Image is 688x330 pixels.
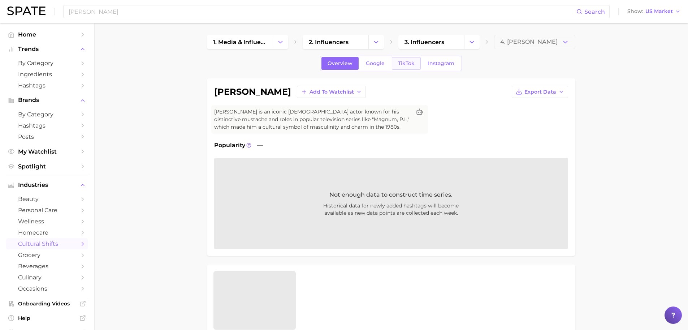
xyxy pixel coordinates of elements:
[18,263,76,270] span: beverages
[6,146,88,157] a: My Watchlist
[321,57,359,70] a: Overview
[494,35,575,49] button: 4. [PERSON_NAME]
[6,80,88,91] a: Hashtags
[6,272,88,283] a: culinary
[214,108,411,131] span: [PERSON_NAME] is an iconic [DEMOGRAPHIC_DATA] actor known for his distinctive mustache and roles ...
[68,5,576,18] input: Search here for a brand, industry, or ingredient
[18,252,76,258] span: grocery
[18,163,76,170] span: Spotlight
[328,60,352,67] span: Overview
[18,207,76,214] span: personal care
[524,89,556,95] span: Export Data
[213,39,267,46] span: 1. media & influencers
[6,44,88,55] button: Trends
[18,31,76,38] span: Home
[309,39,349,46] span: 2. influencers
[18,240,76,247] span: cultural shifts
[6,69,88,80] a: Ingredients
[18,97,76,103] span: Brands
[207,35,273,49] a: 1. media & influencers
[6,216,88,227] a: wellness
[6,95,88,106] button: Brands
[303,35,368,49] a: 2. influencers
[18,182,76,188] span: Industries
[18,111,76,118] span: by Category
[6,238,88,249] a: cultural shifts
[18,148,76,155] span: My Watchlist
[6,193,88,205] a: beauty
[18,218,76,225] span: wellness
[626,7,683,16] button: ShowUS Market
[6,131,88,142] a: Posts
[18,285,76,292] span: occasions
[18,274,76,281] span: culinary
[422,57,460,70] a: Instagram
[6,161,88,172] a: Spotlight
[6,205,88,216] a: personal care
[6,29,88,40] a: Home
[18,133,76,140] span: Posts
[18,71,76,78] span: Ingredients
[404,39,444,46] span: 3. influencers
[627,9,643,13] span: Show
[18,315,76,321] span: Help
[6,298,88,309] a: Onboarding Videos
[645,9,673,13] span: US Market
[398,60,415,67] span: TikTok
[257,141,263,150] span: —
[366,60,385,67] span: Google
[18,82,76,89] span: Hashtags
[18,300,76,307] span: Onboarding Videos
[6,57,88,69] a: by Category
[310,89,354,95] span: Add to Watchlist
[273,35,288,49] button: Change Category
[18,46,76,52] span: Trends
[584,8,605,15] span: Search
[392,57,421,70] a: TikTok
[500,39,558,45] span: 4. [PERSON_NAME]
[6,249,88,261] a: grocery
[6,261,88,272] a: beverages
[276,202,507,217] span: Historical data for newly added hashtags will become available as new data points are collected e...
[18,229,76,236] span: homecare
[6,180,88,190] button: Industries
[6,227,88,238] a: homecare
[214,87,291,96] h1: [PERSON_NAME]
[18,196,76,202] span: beauty
[368,35,384,49] button: Change Category
[428,60,454,67] span: Instagram
[398,35,464,49] a: 3. influencers
[7,7,46,15] img: SPATE
[6,313,88,323] a: Help
[360,57,391,70] a: Google
[6,109,88,120] a: by Category
[18,122,76,129] span: Hashtags
[6,283,88,294] a: occasions
[18,60,76,67] span: by Category
[512,86,568,98] button: Export Data
[214,141,245,150] span: Popularity
[6,120,88,131] a: Hashtags
[464,35,480,49] button: Change Category
[297,86,366,98] button: Add to Watchlist
[329,190,453,199] span: Not enough data to construct time series.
